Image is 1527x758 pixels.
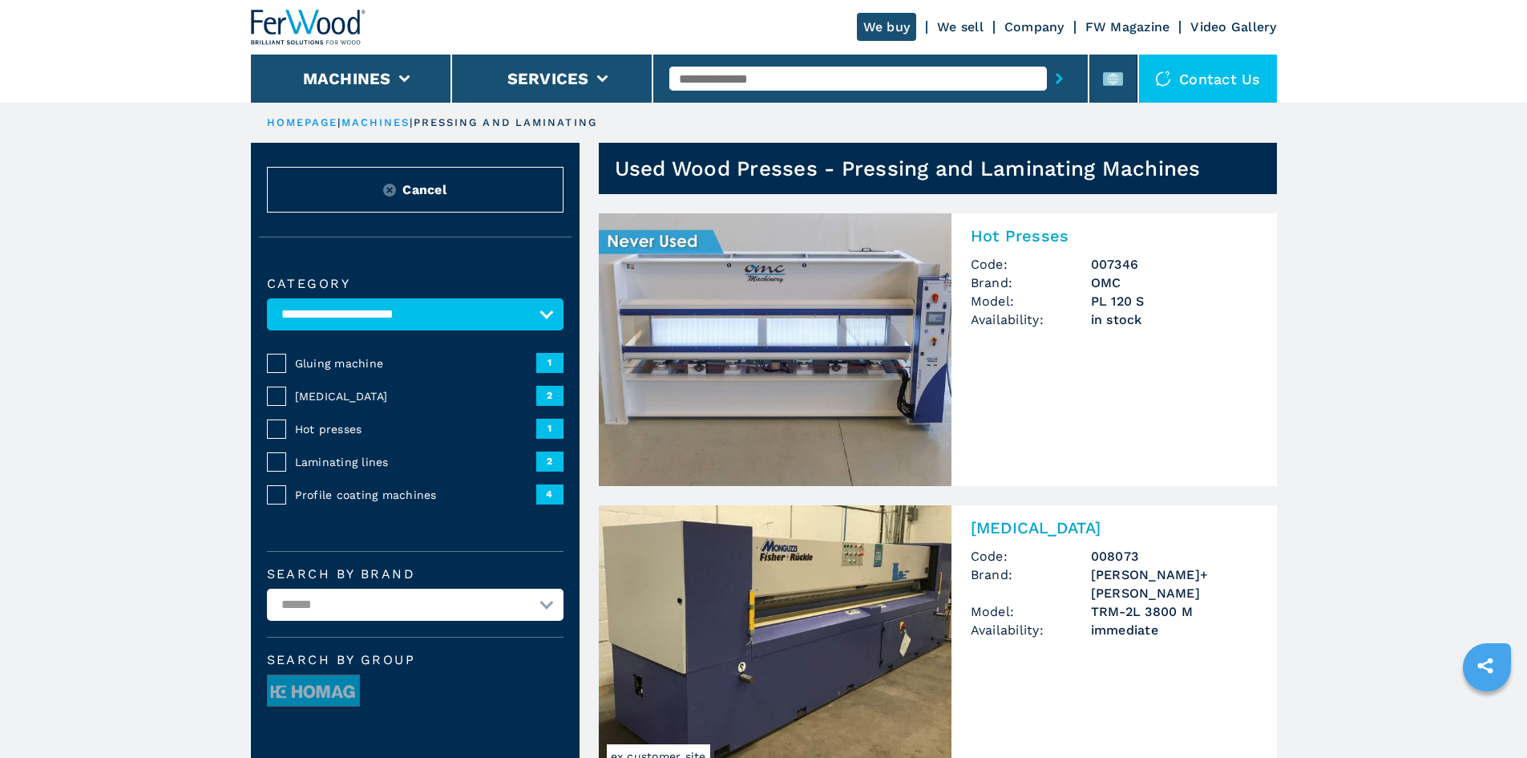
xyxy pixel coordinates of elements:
[1004,19,1064,34] a: Company
[1139,55,1277,103] div: Contact us
[536,484,564,504] span: 4
[971,292,1091,310] span: Model:
[267,167,564,213] button: ResetCancel
[383,184,396,197] img: Reset
[268,675,359,707] img: image
[295,388,536,404] span: [MEDICAL_DATA]
[1091,255,1258,274] h3: 007346
[536,386,564,405] span: 2
[536,353,564,372] span: 1
[937,19,984,34] a: We sell
[1465,646,1505,686] a: sharethis
[337,116,341,128] span: |
[971,226,1258,245] h2: Hot Presses
[971,547,1091,565] span: Code:
[536,419,564,438] span: 1
[1047,60,1072,97] button: submit-button
[267,116,338,128] a: HOMEPAGE
[414,116,597,130] p: pressing and laminating
[1091,292,1258,310] h3: PL 120 S
[1091,310,1258,329] span: in stock
[536,452,564,471] span: 2
[295,487,536,503] span: Profile coating machines
[267,654,564,667] span: Search by group
[295,421,536,437] span: Hot presses
[1091,547,1258,565] h3: 008073
[410,116,413,128] span: |
[599,213,951,486] img: Hot Presses OMC PL 120 S
[341,116,410,128] a: machines
[1091,602,1258,621] h3: TRM-2L 3800 M
[599,213,1277,486] a: Hot Presses OMC PL 120 SHot PressesCode:007346Brand:OMCModel:PL 120 SAvailability:in stock
[1085,19,1170,34] a: FW Magazine
[857,13,917,41] a: We buy
[971,255,1091,274] span: Code:
[267,568,564,581] label: Search by brand
[1091,565,1258,602] h3: [PERSON_NAME]+[PERSON_NAME]
[251,10,366,45] img: Ferwood
[971,602,1091,621] span: Model:
[1155,71,1171,87] img: Contact us
[267,278,564,290] label: Category
[402,180,446,199] span: Cancel
[615,156,1201,181] h1: Used Wood Presses - Pressing and Laminating Machines
[971,565,1091,602] span: Brand:
[971,274,1091,292] span: Brand:
[295,355,536,371] span: Gluing machine
[1190,19,1276,34] a: Video Gallery
[971,518,1258,537] h2: [MEDICAL_DATA]
[971,621,1091,639] span: Availability:
[303,69,391,88] button: Machines
[295,454,536,470] span: Laminating lines
[971,310,1091,329] span: Availability:
[1091,274,1258,292] h3: OMC
[507,69,589,88] button: Services
[1091,621,1258,639] span: immediate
